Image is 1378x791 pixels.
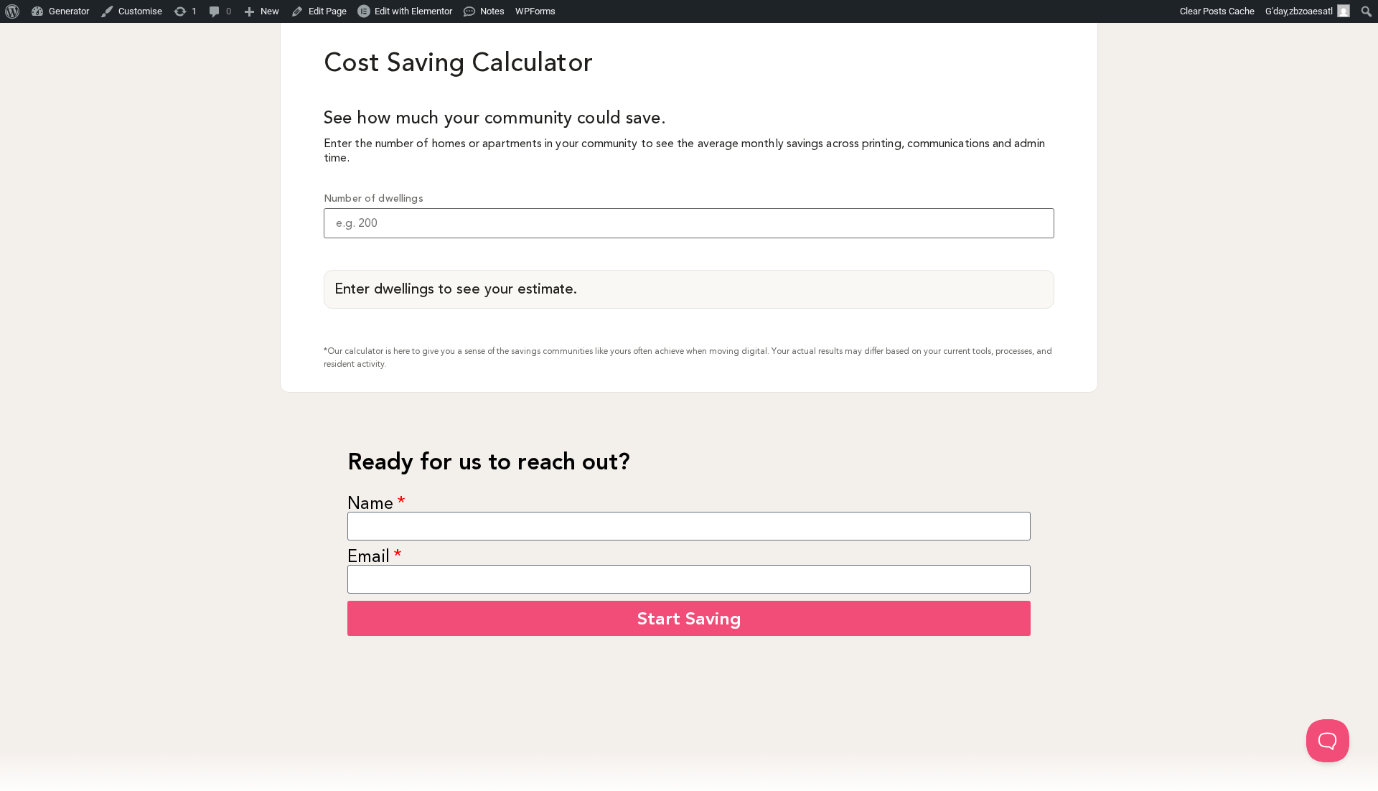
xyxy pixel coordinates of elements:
[347,601,1031,636] button: Start Saving
[347,548,402,565] label: Email
[324,194,1054,204] label: Number of dwellings
[324,270,1054,309] div: Enter dwellings to see your estimate.
[347,450,1031,473] h2: Ready for us to reach out?
[324,108,1054,129] h4: See how much your community could save.
[1289,6,1333,17] span: zbzoaesatl
[324,47,1054,79] h2: Cost Saving Calculator
[324,136,1054,165] p: Enter the number of homes or apartments in your community to see the average monthly savings acro...
[324,208,1054,238] input: e.g. 200
[347,565,1031,594] input: Email
[375,6,452,17] span: Edit with Elementor
[347,512,1031,540] input: Name
[347,495,1031,643] form: New Form
[1306,719,1349,762] iframe: Toggle Customer Support
[324,345,1054,370] div: *Our calculator is here to give you a sense of the savings communities like yours often achieve w...
[347,495,406,512] label: Name
[637,601,741,636] span: Start Saving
